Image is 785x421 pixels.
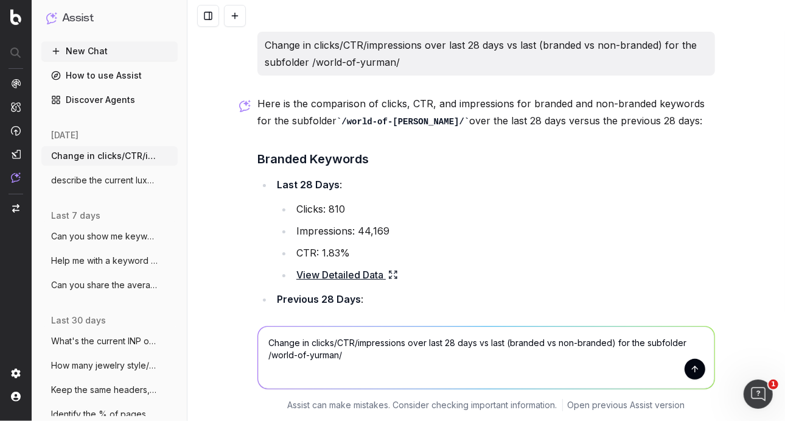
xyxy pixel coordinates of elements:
[46,10,173,27] button: Assist
[51,174,158,186] span: describe the current luxury jewelry mark
[51,255,158,267] span: Help me with a keyword strategy to rank
[11,172,21,183] img: Assist
[11,392,21,402] img: My account
[51,129,78,141] span: [DATE]
[12,204,19,213] img: Switch project
[41,227,178,246] button: Can you show me keywords that have [PERSON_NAME]
[51,279,158,291] span: Can you share the average click and CTR
[293,222,715,239] li: Impressions: 44,169
[46,12,57,24] img: Assist
[769,380,778,389] span: 1
[258,327,714,389] textarea: Change in clicks/CTR/impressions over last 28 days vs last (branded vs non-branded) for the subfo...
[41,66,178,85] a: How to use Assist
[41,251,178,271] button: Help me with a keyword strategy to rank
[41,90,178,110] a: Discover Agents
[257,95,715,130] p: Here is the comparison of clicks, CTR, and impressions for branded and non-branded keywords for t...
[11,102,21,112] img: Intelligence
[41,380,178,400] button: Keep the same headers, but make the foll
[337,117,469,127] code: /world-of-[PERSON_NAME]/
[293,200,715,218] li: Clicks: 810
[265,37,708,71] p: Change in clicks/CTR/impressions over last 28 days vs last (branded vs non-branded) for the subfo...
[51,210,100,222] span: last 7 days
[11,126,21,136] img: Activation
[51,150,158,162] span: Change in clicks/CTR/impressions over la
[11,149,21,159] img: Studio
[51,408,158,420] span: Identify the % of pages on site with les
[293,244,715,261] li: CTR: 1.83%
[41,275,178,295] button: Can you share the average click and CTR
[288,399,557,411] p: Assist can make mistakes. Consider checking important information.
[11,79,21,88] img: Analytics
[273,291,715,398] li: :
[41,331,178,351] button: What's the current INP of the site?
[51,384,158,396] span: Keep the same headers, but make the foll
[51,359,158,372] span: How many jewelry style/occasion queries
[51,335,158,347] span: What's the current INP of the site?
[41,356,178,375] button: How many jewelry style/occasion queries
[41,171,178,190] button: describe the current luxury jewelry mark
[239,100,251,112] img: Botify assist logo
[41,146,178,166] button: Change in clicks/CTR/impressions over la
[62,10,94,27] h1: Assist
[296,266,398,283] a: View Detailed Data
[744,380,773,409] iframe: Intercom live chat
[277,179,340,191] strong: Last 28 Days
[41,41,178,61] button: New Chat
[11,369,21,378] img: Setting
[277,293,361,305] strong: Previous 28 Days
[568,399,685,411] a: Open previous Assist version
[273,176,715,283] li: :
[51,230,158,242] span: Can you show me keywords that have [PERSON_NAME]
[257,149,715,169] h3: Branded Keywords
[51,314,106,327] span: last 30 days
[10,9,21,25] img: Botify logo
